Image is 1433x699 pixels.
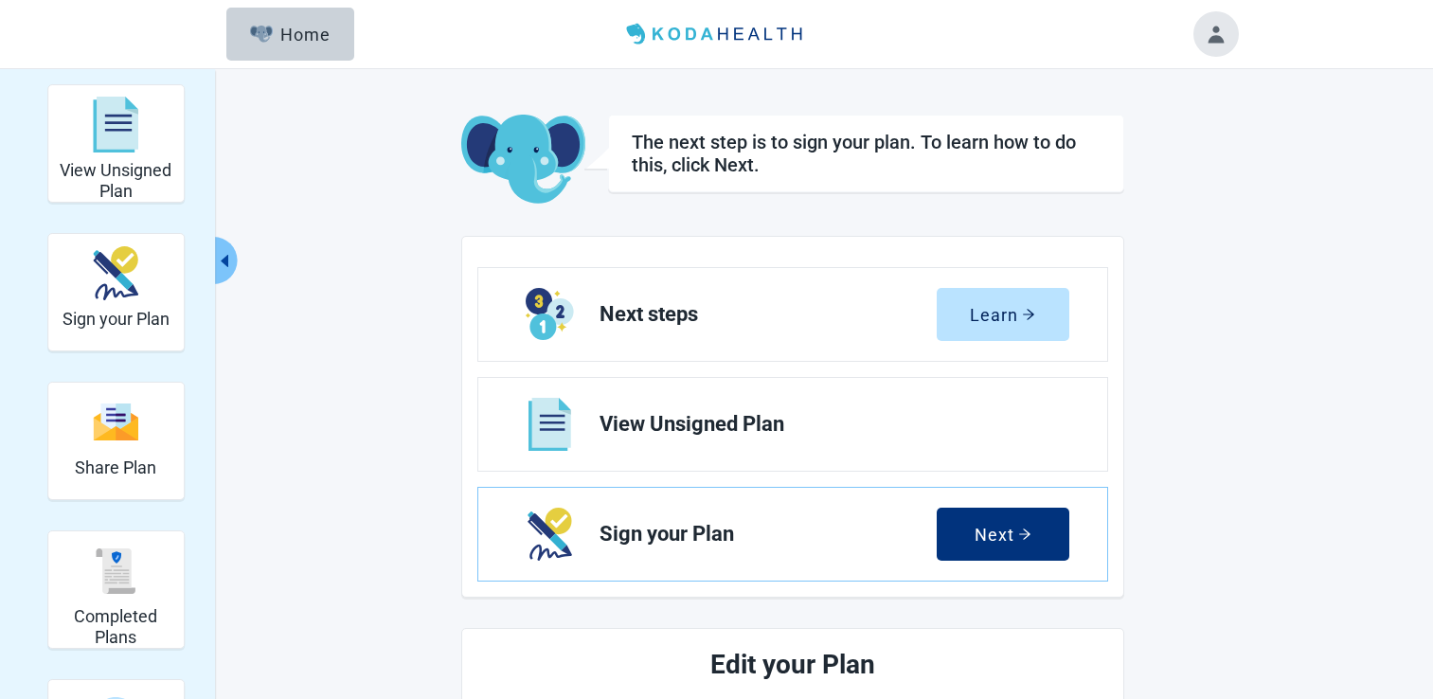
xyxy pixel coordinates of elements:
div: Completed Plans [47,530,185,649]
div: Sign your Plan [47,233,185,351]
a: Learn Next steps section [478,268,1107,361]
span: Sign your Plan [600,523,937,546]
span: Next steps [600,303,937,326]
a: Next Sign your Plan section [478,488,1107,581]
img: Koda Elephant [461,115,585,206]
button: Learnarrow-right [937,288,1069,341]
div: Next [975,525,1031,544]
button: Collapse menu [214,237,238,284]
div: Home [250,25,331,44]
div: Learn [970,305,1035,324]
div: Share Plan [47,382,185,500]
img: svg%3e [93,548,138,594]
span: arrow-right [1018,528,1031,541]
h1: The next step is to sign your plan. To learn how to do this, click Next. [632,131,1101,176]
h2: View Unsigned Plan [56,160,176,201]
h2: Share Plan [75,457,156,478]
img: svg%3e [93,402,138,442]
div: View Unsigned Plan [47,84,185,203]
button: Toggle account menu [1193,11,1239,57]
button: ElephantHome [226,8,354,61]
span: View Unsigned Plan [600,413,1054,436]
a: View View Unsigned Plan section [478,378,1107,471]
span: caret-left [216,252,234,270]
span: arrow-right [1022,308,1035,321]
h2: Edit your Plan [548,644,1037,686]
img: svg%3e [93,97,138,153]
h2: Completed Plans [56,606,176,647]
button: Nextarrow-right [937,508,1069,561]
img: Koda Health [618,19,814,49]
img: Elephant [250,26,274,43]
img: make_plan_official-CpYJDfBD.svg [93,246,138,300]
h2: Sign your Plan [63,309,170,330]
